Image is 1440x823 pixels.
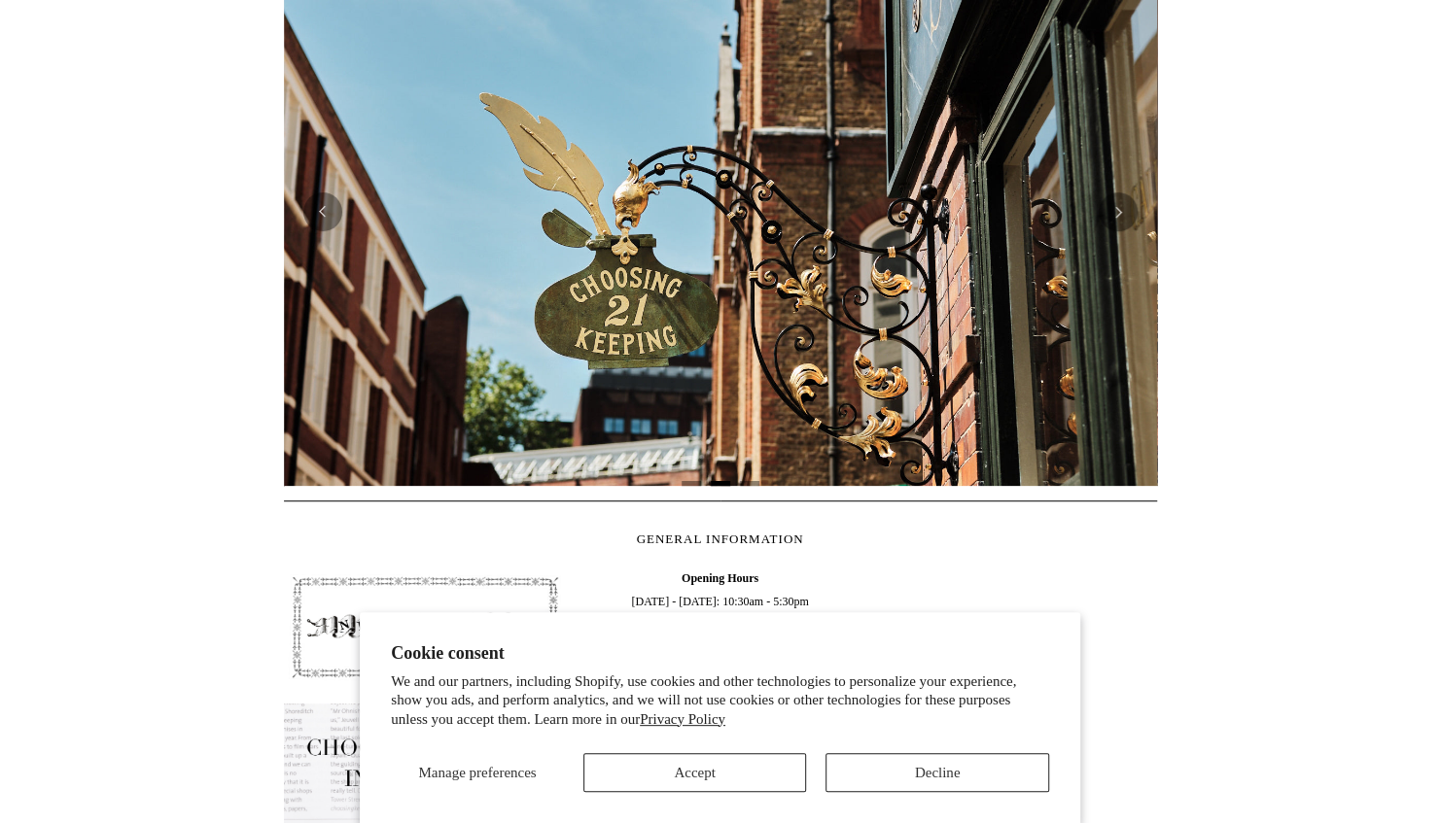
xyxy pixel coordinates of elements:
[682,481,701,486] button: Page 1
[640,711,725,727] a: Privacy Policy
[740,481,759,486] button: Page 3
[637,532,804,546] span: GENERAL INFORMATION
[825,753,1049,792] button: Decline
[303,192,342,231] button: Previous
[391,753,564,792] button: Manage preferences
[583,753,807,792] button: Accept
[1099,192,1138,231] button: Next
[418,765,536,780] span: Manage preferences
[682,571,758,585] b: Opening Hours
[391,672,1049,730] p: We and our partners, including Shopify, use cookies and other technologies to personalize your ex...
[284,566,566,687] img: pf-4db91bb9--1305-Newsletter-Button_1200x.jpg
[579,566,860,753] span: [DATE] - [DATE]: 10:30am - 5:30pm [DATE]: 10.30am - 6pm [DATE]: 11.30am - 5.30pm 020 7613 3842
[391,643,1049,664] h2: Cookie consent
[711,481,730,486] button: Page 2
